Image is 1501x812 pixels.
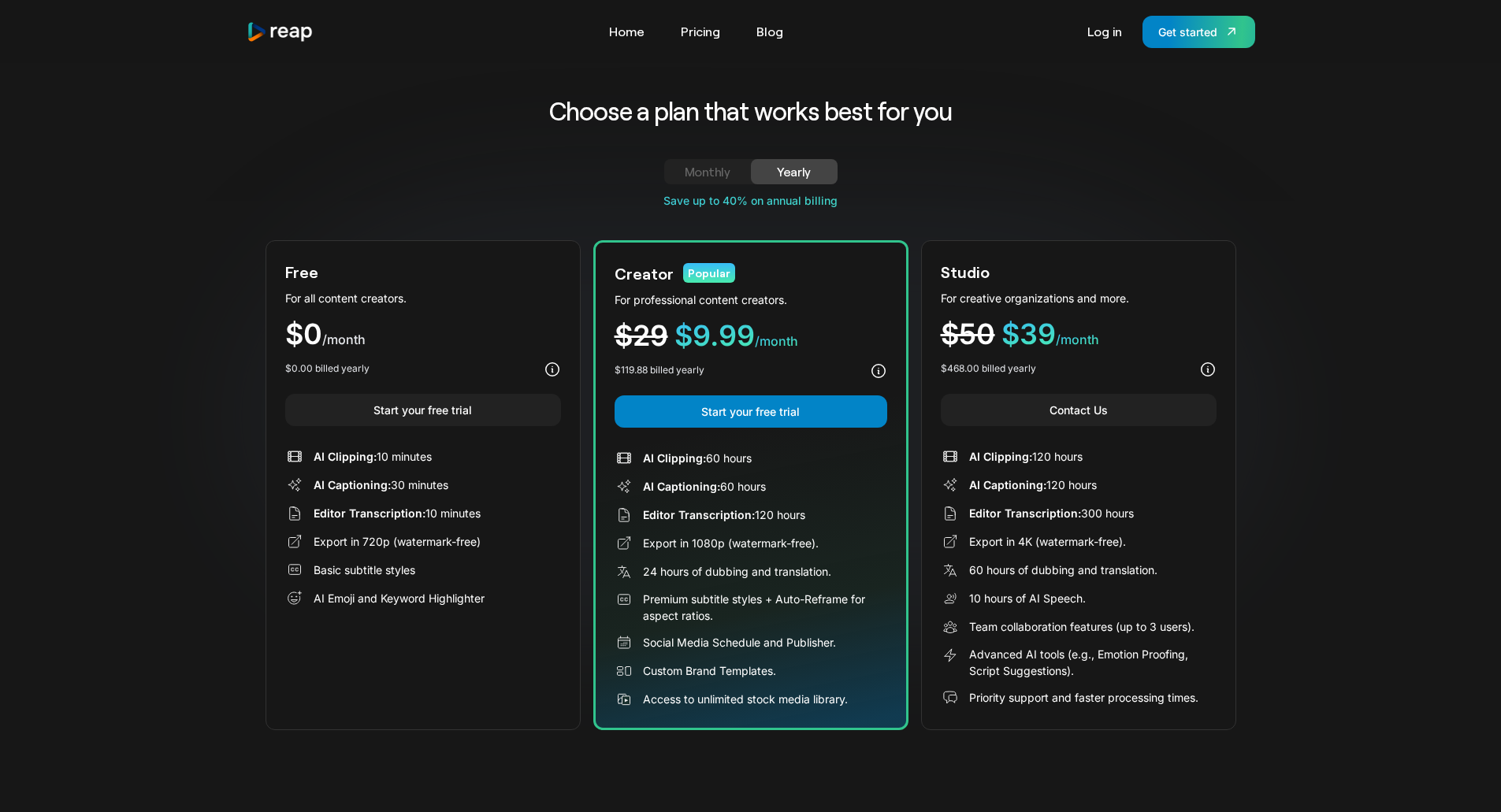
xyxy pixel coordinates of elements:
div: Export in 4K (watermark-free). [969,533,1126,550]
span: Editor Transcription: [643,508,755,521]
span: AI Clipping: [314,450,377,463]
div: For all content creators. [285,290,561,306]
span: Editor Transcription: [969,506,1081,520]
span: $29 [615,318,668,353]
h2: Choose a plan that works best for you [425,95,1076,128]
div: 60 hours [643,478,766,495]
a: Blog [749,19,791,44]
div: Get started [1158,24,1217,40]
div: $0 [285,320,561,349]
span: AI Clipping: [643,451,706,465]
a: Home [601,19,652,44]
div: Custom Brand Templates. [643,662,776,679]
div: Popular [683,263,735,283]
div: $119.88 billed yearly [615,363,704,377]
div: 30 minutes [314,476,448,493]
span: /month [322,332,366,347]
div: For creative organizations and more. [941,290,1217,306]
div: Social Media Schedule and Publisher. [643,634,836,651]
div: Free [285,260,318,284]
div: 120 hours [969,476,1097,493]
a: Pricing [673,19,728,44]
span: /month [1056,332,1099,347]
div: Monthly [683,162,732,181]
a: Start your free trial [285,394,561,426]
div: Yearly [770,162,819,181]
div: 300 hours [969,505,1134,521]
div: $0.00 billed yearly [285,362,370,376]
div: 10 minutes [314,505,481,521]
a: Log in [1079,19,1130,44]
span: /month [755,333,798,349]
span: Editor Transcription: [314,506,425,520]
div: Basic subtitle styles [314,562,415,578]
div: Team collaboration features (up to 3 users). [969,618,1194,635]
div: 120 hours [969,448,1083,465]
img: reap logo [247,21,314,43]
div: 10 minutes [314,448,432,465]
div: 60 hours of dubbing and translation. [969,562,1157,578]
div: 120 hours [643,506,805,523]
div: 24 hours of dubbing and translation. [643,563,831,580]
div: Advanced AI tools (e.g., Emotion Proofing, Script Suggestions). [969,646,1217,679]
div: Export in 1080p (watermark-free). [643,535,819,551]
div: $468.00 billed yearly [941,362,1036,376]
a: Start your free trial [615,395,887,428]
span: $9.99 [674,318,755,353]
div: Studio [941,260,990,284]
span: AI Captioning: [314,478,391,491]
span: AI Captioning: [969,478,1046,491]
div: AI Emoji and Keyword Highlighter [314,590,485,606]
span: $39 [1001,317,1056,351]
a: Contact Us [941,394,1217,426]
div: Premium subtitle styles + Auto-Reframe for aspect ratios. [643,591,887,624]
div: Access to unlimited stock media library. [643,691,848,707]
div: Export in 720p (watermark-free) [314,533,481,550]
span: AI Captioning: [643,480,720,493]
div: Save up to 40% on annual billing [266,192,1236,209]
div: 60 hours [643,450,752,466]
div: Creator [615,261,674,285]
div: For professional content creators. [615,291,887,308]
span: AI Clipping: [969,450,1032,463]
div: Priority support and faster processing times. [969,689,1198,706]
div: 10 hours of AI Speech. [969,590,1086,606]
a: Get started [1142,16,1255,48]
span: $50 [941,317,995,351]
